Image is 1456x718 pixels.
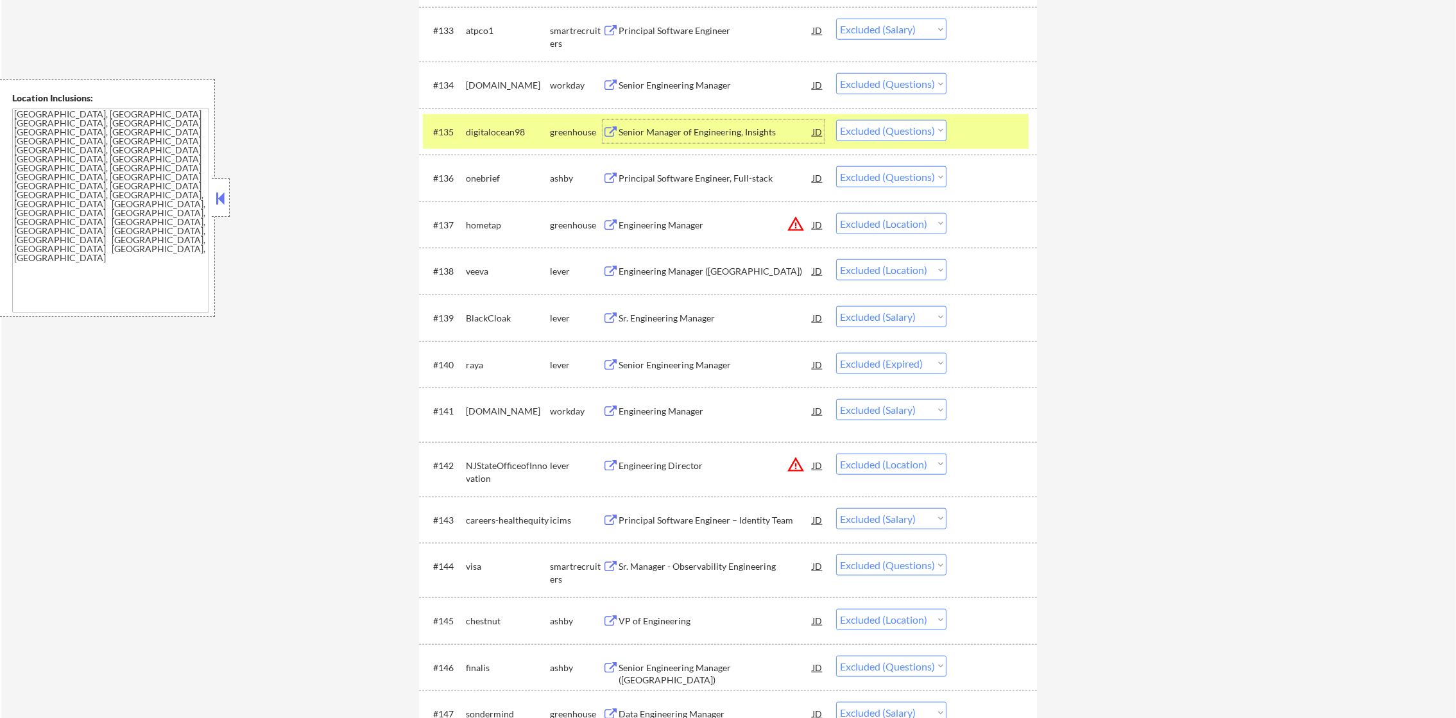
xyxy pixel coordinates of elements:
[619,219,812,232] div: Engineering Manager
[433,662,456,674] div: #146
[433,405,456,418] div: #141
[811,166,824,189] div: JD
[466,560,550,573] div: visa
[619,514,812,527] div: Principal Software Engineer – Identity Team
[433,560,456,573] div: #144
[466,265,550,278] div: veeva
[811,19,824,42] div: JD
[433,359,456,372] div: #140
[433,459,456,472] div: #142
[550,615,603,628] div: ashby
[466,459,550,484] div: NJStateOfficeofInnovation
[619,459,812,472] div: Engineering Director
[811,120,824,143] div: JD
[466,172,550,185] div: onebrief
[619,560,812,573] div: Sr. Manager - Observability Engineering
[433,615,456,628] div: #145
[550,514,603,527] div: icims
[466,662,550,674] div: finalis
[550,265,603,278] div: lever
[466,219,550,232] div: hometap
[550,24,603,49] div: smartrecruiters
[12,92,210,105] div: Location Inclusions:
[619,312,812,325] div: Sr. Engineering Manager
[550,359,603,372] div: lever
[619,79,812,92] div: Senior Engineering Manager
[550,662,603,674] div: ashby
[811,73,824,96] div: JD
[811,353,824,376] div: JD
[619,359,812,372] div: Senior Engineering Manager
[619,24,812,37] div: Principal Software Engineer
[619,405,812,418] div: Engineering Manager
[550,172,603,185] div: ashby
[433,219,456,232] div: #137
[433,126,456,139] div: #135
[787,215,805,233] button: warning_amber
[433,514,456,527] div: #143
[466,514,550,527] div: careers-healthequity
[811,259,824,282] div: JD
[619,265,812,278] div: Engineering Manager ([GEOGRAPHIC_DATA])
[433,265,456,278] div: #138
[619,172,812,185] div: Principal Software Engineer, Full-stack
[433,24,456,37] div: #133
[787,456,805,474] button: warning_amber
[619,126,812,139] div: Senior Manager of Engineering, Insights
[550,459,603,472] div: lever
[550,312,603,325] div: lever
[811,609,824,632] div: JD
[433,172,456,185] div: #136
[466,615,550,628] div: chestnut
[466,405,550,418] div: [DOMAIN_NAME]
[811,508,824,531] div: JD
[619,615,812,628] div: VP of Engineering
[433,79,456,92] div: #134
[550,405,603,418] div: workday
[466,24,550,37] div: atpco1
[811,454,824,477] div: JD
[550,79,603,92] div: workday
[811,656,824,679] div: JD
[433,312,456,325] div: #139
[811,213,824,236] div: JD
[811,399,824,422] div: JD
[811,306,824,329] div: JD
[466,126,550,139] div: digitalocean98
[811,554,824,577] div: JD
[466,359,550,372] div: raya
[619,662,812,687] div: Senior Engineering Manager ([GEOGRAPHIC_DATA])
[466,312,550,325] div: BlackCloak
[466,79,550,92] div: [DOMAIN_NAME]
[550,560,603,585] div: smartrecruiters
[550,126,603,139] div: greenhouse
[550,219,603,232] div: greenhouse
